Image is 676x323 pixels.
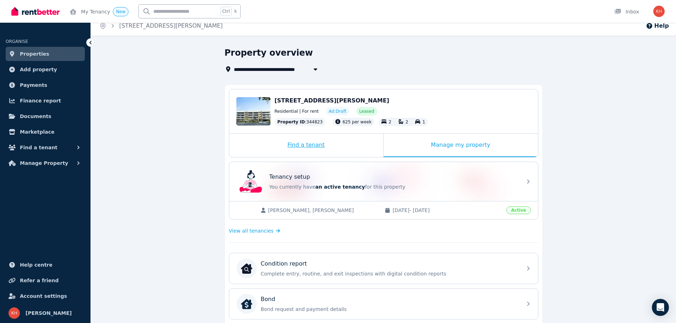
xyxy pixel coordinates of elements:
span: View all tenancies [229,227,274,234]
span: an active tenancy [315,184,365,190]
p: Tenancy setup [269,173,310,181]
span: Account settings [20,292,67,300]
img: Bond [241,298,252,310]
a: BondBondBond request and payment details [229,289,538,319]
div: Find a tenant [229,134,383,157]
img: Condition report [241,263,252,274]
span: [DATE] - [DATE] [392,207,502,214]
p: Condition report [261,260,307,268]
a: Help centre [6,258,85,272]
a: Account settings [6,289,85,303]
span: 1 [422,119,425,124]
span: Manage Property [20,159,68,167]
span: New [116,9,125,14]
span: 2 [406,119,408,124]
p: You currently have for this property [269,183,518,190]
nav: Breadcrumb [91,16,231,36]
span: Property ID [277,119,305,125]
span: Payments [20,81,47,89]
a: Condition reportCondition reportComplete entry, routine, and exit inspections with digital condit... [229,253,538,284]
img: Karen Hickey [653,6,665,17]
span: ORGANISE [6,39,28,44]
a: Documents [6,109,85,123]
span: Refer a friend [20,276,59,285]
span: [STREET_ADDRESS][PERSON_NAME] [275,97,389,104]
a: Add property [6,62,85,77]
span: 2 [389,119,391,124]
span: Finance report [20,96,61,105]
span: Leased [359,108,374,114]
a: [STREET_ADDRESS][PERSON_NAME] [119,22,223,29]
a: View all tenancies [229,227,280,234]
span: Help centre [20,261,53,269]
button: Help [646,22,669,30]
img: Tenancy setup [240,170,262,193]
a: Tenancy setupTenancy setupYou currently havean active tenancyfor this property [229,162,538,201]
span: Add property [20,65,57,74]
span: Residential | For rent [275,108,319,114]
span: Ctrl [220,7,231,16]
a: Finance report [6,94,85,108]
div: : 344823 [275,118,326,126]
img: RentBetter [11,6,60,17]
span: Marketplace [20,128,54,136]
p: Complete entry, routine, and exit inspections with digital condition reports [261,270,518,277]
span: [PERSON_NAME], [PERSON_NAME] [268,207,378,214]
a: Marketplace [6,125,85,139]
img: Karen Hickey [9,307,20,319]
a: Properties [6,47,85,61]
span: Active [506,206,531,214]
span: k [235,9,237,14]
a: Refer a friend [6,273,85,288]
h1: Property overview [225,47,313,59]
span: Properties [20,50,49,58]
span: Documents [20,112,51,121]
span: [PERSON_NAME] [26,309,72,317]
p: Bond [261,295,275,303]
span: Find a tenant [20,143,57,152]
div: Open Intercom Messenger [652,299,669,316]
span: 625 per week [342,119,372,124]
button: Find a tenant [6,140,85,155]
p: Bond request and payment details [261,306,518,313]
a: Payments [6,78,85,92]
button: Manage Property [6,156,85,170]
div: Inbox [614,8,639,15]
span: Ad: Draft [329,108,346,114]
div: Manage my property [384,134,538,157]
